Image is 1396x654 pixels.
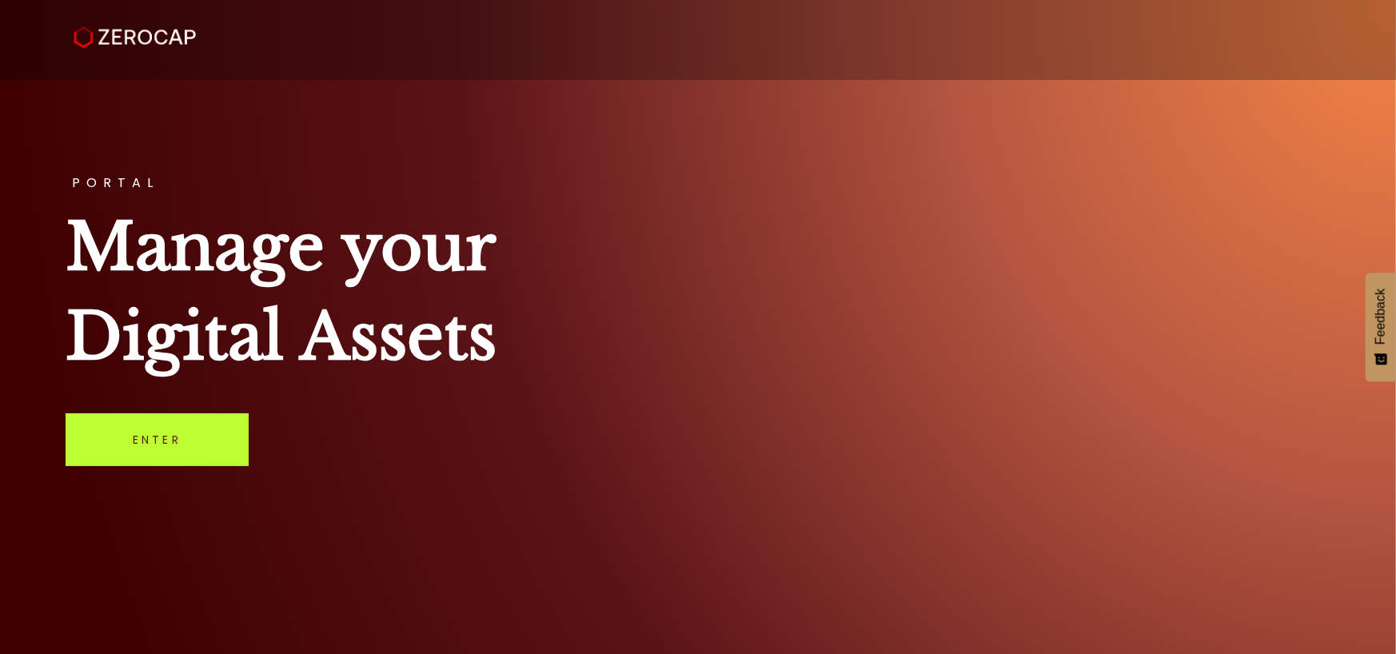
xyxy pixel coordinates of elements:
img: ZeroCap [74,26,196,49]
h3: PORTAL [66,177,1330,189]
h1: Manage your Digital Assets [66,202,1330,381]
a: Enter [66,413,249,466]
span: Feedback [1374,289,1388,345]
button: Feedback - Show survey [1366,273,1396,381]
